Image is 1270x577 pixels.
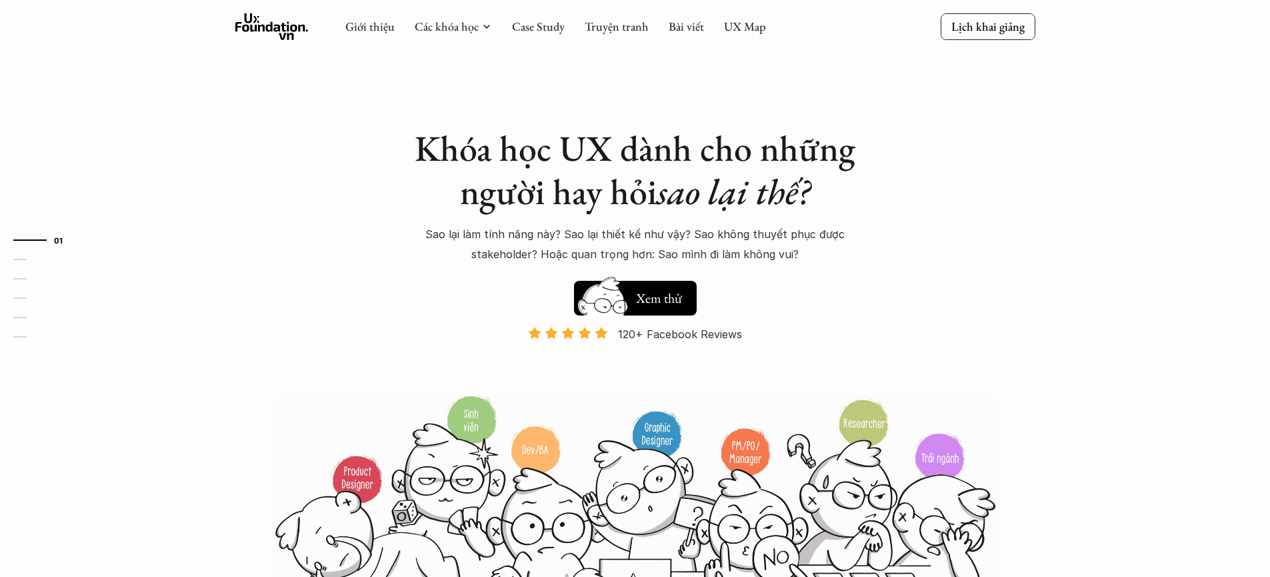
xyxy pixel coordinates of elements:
[941,13,1035,39] a: Lịch khai giảng
[618,324,742,344] p: 120+ Facebook Reviews
[585,19,649,34] a: Truyện tranh
[669,19,704,34] a: Bài viết
[634,289,683,308] h5: Xem thử
[724,19,766,34] a: UX Map
[512,19,565,34] a: Case Study
[402,224,869,265] p: Sao lại làm tính năng này? Sao lại thiết kế như vậy? Sao không thuyết phục được stakeholder? Hoặc...
[54,235,63,245] strong: 01
[402,127,869,213] h1: Khóa học UX dành cho những người hay hỏi
[657,168,810,215] em: sao lại thế?
[13,232,77,248] a: 01
[415,19,479,34] a: Các khóa học
[517,326,754,394] a: 120+ Facebook Reviews
[951,19,1025,34] p: Lịch khai giảng
[574,274,697,316] a: Xem thử
[345,19,395,34] a: Giới thiệu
